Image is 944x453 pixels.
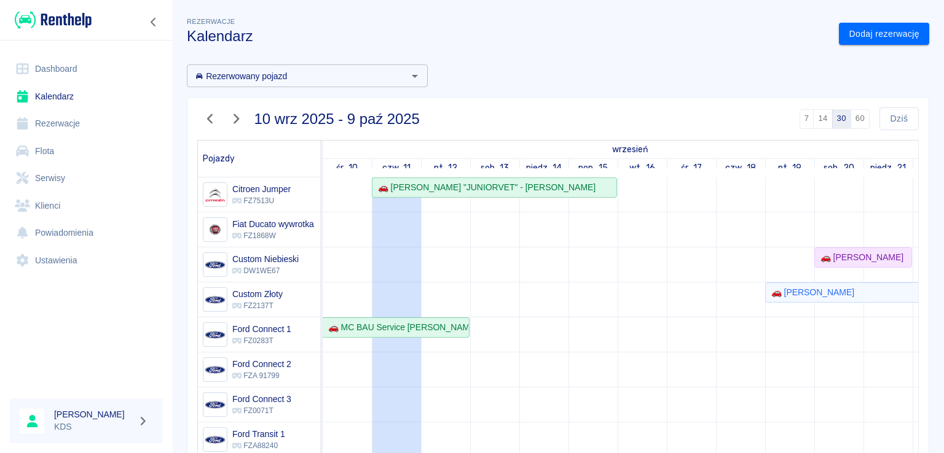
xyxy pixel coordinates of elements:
p: KDS [54,420,133,433]
h3: 10 wrz 2025 - 9 paź 2025 [254,110,420,128]
a: Ustawienia [10,247,163,274]
img: Image [205,325,225,345]
p: DW1WE67 [232,265,299,276]
a: 20 września 2025 [820,159,857,177]
span: Rezerwacje [187,18,235,25]
a: Rezerwacje [10,110,163,137]
a: 12 września 2025 [431,159,461,177]
img: Renthelp logo [15,10,92,30]
a: 11 września 2025 [379,159,414,177]
h6: [PERSON_NAME] [54,408,133,420]
button: 14 dni [813,109,832,129]
img: Image [205,290,225,310]
a: Serwisy [10,165,163,192]
h6: Ford Transit 1 [232,428,285,440]
p: FZ7513U [232,195,291,206]
p: FZA 91799 [232,370,291,381]
a: 16 września 2025 [626,159,658,177]
h6: Citroen Jumper [232,183,291,195]
div: 🚗 [PERSON_NAME] [766,286,854,299]
a: 14 września 2025 [523,159,565,177]
a: 13 września 2025 [478,159,513,177]
h3: Kalendarz [187,28,829,45]
img: Image [205,430,225,450]
button: Zwiń nawigację [144,14,163,30]
div: 🚗 [PERSON_NAME] [816,251,903,264]
img: Image [205,255,225,275]
span: Pojazdy [203,153,235,164]
h6: Ford Connect 1 [232,323,291,335]
button: 60 dni [851,109,870,129]
a: Renthelp logo [10,10,92,30]
img: Image [205,360,225,380]
p: FZ0071T [232,405,291,416]
button: 7 dni [800,109,814,129]
a: Klienci [10,192,163,220]
input: Wyszukaj i wybierz pojazdy... [191,68,404,83]
p: FZA88240 [232,440,285,451]
img: Image [205,185,225,205]
a: 10 września 2025 [333,159,361,177]
img: Image [205,395,225,415]
a: 10 września 2025 [609,141,651,158]
a: 18 września 2025 [722,159,759,177]
h6: Custom Niebieski [232,253,299,265]
img: Image [205,220,225,240]
h6: Ford Connect 3 [232,393,291,405]
h6: Fiat Ducato wywrotka [232,218,314,230]
a: 19 września 2025 [775,159,805,177]
button: Otwórz [406,68,423,85]
a: 15 września 2025 [575,159,611,177]
p: FZ2137T [232,300,283,311]
p: FZ0283T [232,335,291,346]
a: Dashboard [10,55,163,83]
a: Flota [10,137,163,165]
a: 21 września 2025 [867,159,910,177]
a: Powiadomienia [10,219,163,247]
h6: Custom Złoty [232,288,283,300]
a: Dodaj rezerwację [839,23,929,45]
div: 🚗 [PERSON_NAME] "JUNIORVET" - [PERSON_NAME] [373,181,596,194]
h6: Ford Connect 2 [232,358,291,370]
div: 🚗 MC BAU Service [PERSON_NAME] - [PERSON_NAME] [323,321,468,334]
button: Dziś [879,107,919,130]
a: 17 września 2025 [678,159,705,177]
p: FZ1868W [232,230,314,241]
button: 30 dni [832,109,851,129]
a: Kalendarz [10,83,163,110]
